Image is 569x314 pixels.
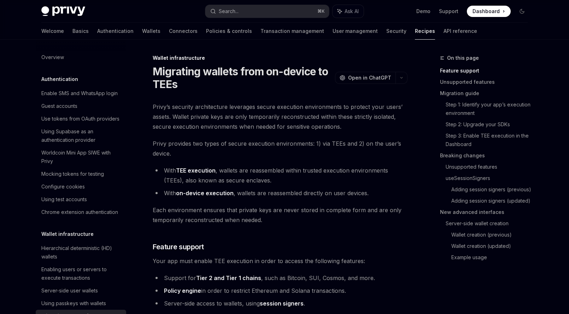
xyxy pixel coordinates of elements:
span: ⌘ K [317,8,325,14]
a: session signers [260,300,304,307]
a: Breaking changes [440,150,533,161]
a: Unsupported features [440,76,533,88]
a: Demo [416,8,430,15]
a: Security [386,23,406,40]
a: Chrome extension authentication [36,206,126,219]
div: Use tokens from OAuth providers [41,115,119,123]
div: Chrome extension authentication [41,208,118,216]
span: Open in ChatGPT [348,74,391,81]
button: Toggle dark mode [516,6,528,17]
div: Using test accounts [41,195,87,204]
a: Connectors [169,23,198,40]
div: Hierarchical deterministic (HD) wallets [41,244,122,261]
li: With , wallets are reassembled directly on user devices. [153,188,407,198]
a: Step 2: Upgrade your SDKs [446,119,533,130]
a: Welcome [41,23,64,40]
a: Policies & controls [206,23,252,40]
a: Support [439,8,458,15]
div: Wallet infrastructure [153,54,407,62]
div: Enabling users or servers to execute transactions [41,265,122,282]
a: Dashboard [467,6,511,17]
div: Mocking tokens for testing [41,170,104,178]
li: Server-side access to wallets, using . [153,298,407,308]
a: User management [333,23,378,40]
div: Using Supabase as an authentication provider [41,127,122,144]
a: Using test accounts [36,193,126,206]
a: Enable SMS and WhatsApp login [36,87,126,100]
a: Enabling users or servers to execute transactions [36,263,126,284]
a: Authentication [97,23,134,40]
div: Configure cookies [41,182,85,191]
a: Wallet creation (previous) [451,229,533,240]
a: API reference [444,23,477,40]
a: Wallet creation (updated) [451,240,533,252]
a: Step 1: Identify your app’s execution environment [446,99,533,119]
span: Each environment ensures that private keys are never stored in complete form and are only tempora... [153,205,407,225]
a: useSessionSigners [446,173,533,184]
a: Adding session signers (previous) [451,184,533,195]
a: Example usage [451,252,533,263]
a: Hierarchical deterministic (HD) wallets [36,242,126,263]
a: Guest accounts [36,100,126,112]
a: Configure cookies [36,180,126,193]
button: Open in ChatGPT [335,72,395,84]
li: With , wallets are reassembled within trusted execution environments (TEEs), also known as secure... [153,165,407,185]
a: Server-side wallet creation [446,218,533,229]
a: Policy engine [164,287,201,295]
a: TEE execution [176,167,216,174]
a: Adding session signers (updated) [451,195,533,207]
h5: Wallet infrastructure [41,230,94,238]
div: Server-side user wallets [41,286,98,295]
a: Feature support [440,65,533,76]
a: Unsupported features [446,161,533,173]
a: Server-side user wallets [36,284,126,297]
a: Wallets [142,23,160,40]
a: New advanced interfaces [440,207,533,218]
span: Your app must enable TEE execution in order to access the following features: [153,256,407,266]
div: Overview [41,53,64,62]
a: Use tokens from OAuth providers [36,112,126,125]
span: Dashboard [473,8,500,15]
a: Transaction management [260,23,324,40]
li: Support for , such as Bitcoin, SUI, Cosmos, and more. [153,273,407,283]
li: in order to restrict Ethereum and Solana transactions. [153,286,407,296]
button: Ask AI [333,5,364,18]
a: Recipes [415,23,435,40]
a: Basics [72,23,89,40]
span: Privy’s security architecture leverages secure execution environments to protect your users’ asse... [153,102,407,132]
span: Privy provides two types of secure execution environments: 1) via TEEs and 2) on the user’s device. [153,139,407,158]
a: Overview [36,51,126,64]
span: On this page [447,54,479,62]
button: Search...⌘K [205,5,329,18]
a: Using passkeys with wallets [36,297,126,310]
div: Using passkeys with wallets [41,299,106,308]
div: Worldcoin Mini App SIWE with Privy [41,149,122,165]
a: on-device execution [176,190,234,197]
div: Guest accounts [41,102,77,110]
a: Worldcoin Mini App SIWE with Privy [36,146,126,168]
img: dark logo [41,6,85,16]
div: Search... [219,7,239,16]
a: Mocking tokens for testing [36,168,126,180]
h1: Migrating wallets from on-device to TEEs [153,65,332,91]
a: Using Supabase as an authentication provider [36,125,126,146]
div: Enable SMS and WhatsApp login [41,89,118,98]
a: Migration guide [440,88,533,99]
span: Ask AI [345,8,359,15]
h5: Authentication [41,75,78,83]
a: Tier 2 and Tier 1 chains [196,274,261,282]
span: Feature support [153,242,204,252]
a: Step 3: Enable TEE execution in the Dashboard [446,130,533,150]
